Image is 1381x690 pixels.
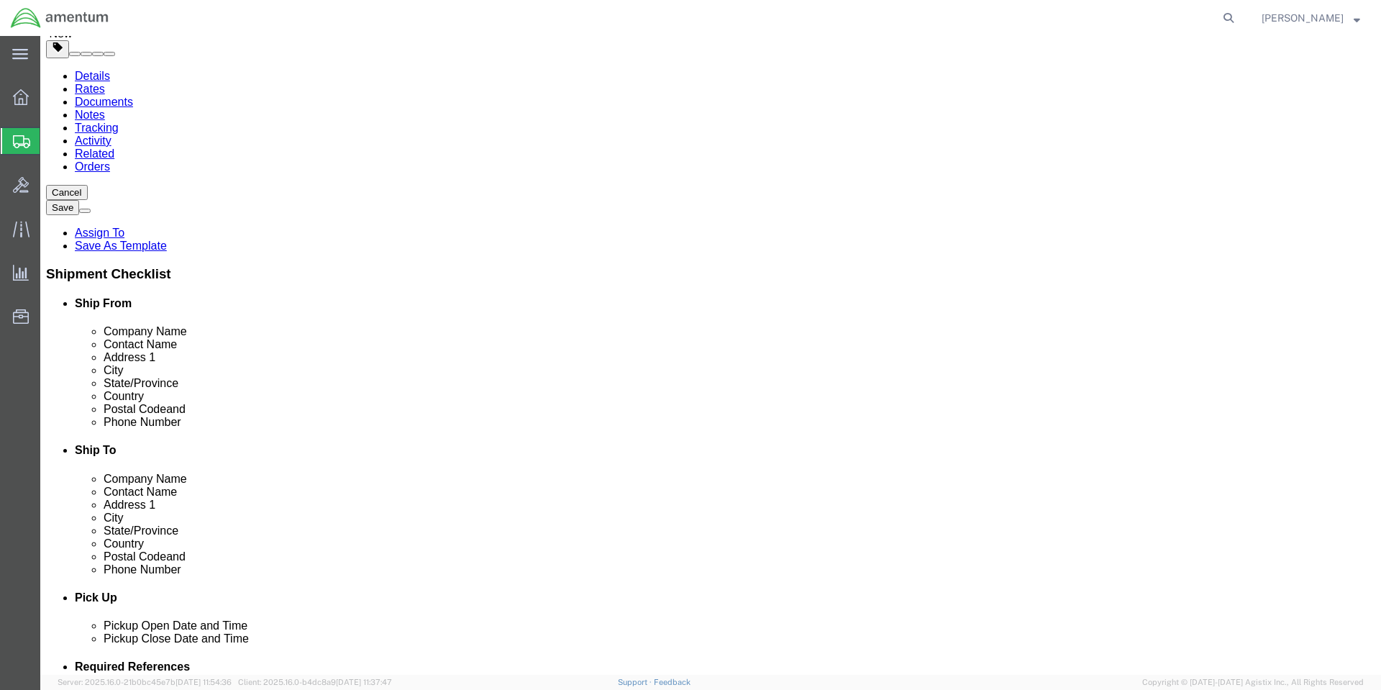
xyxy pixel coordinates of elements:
[654,678,690,686] a: Feedback
[1262,10,1344,26] span: Steven Sanchez
[618,678,654,686] a: Support
[336,678,392,686] span: [DATE] 11:37:47
[238,678,392,686] span: Client: 2025.16.0-b4dc8a9
[1142,676,1364,689] span: Copyright © [DATE]-[DATE] Agistix Inc., All Rights Reserved
[40,36,1381,675] iframe: FS Legacy Container
[58,678,232,686] span: Server: 2025.16.0-21b0bc45e7b
[10,7,109,29] img: logo
[176,678,232,686] span: [DATE] 11:54:36
[1261,9,1361,27] button: [PERSON_NAME]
